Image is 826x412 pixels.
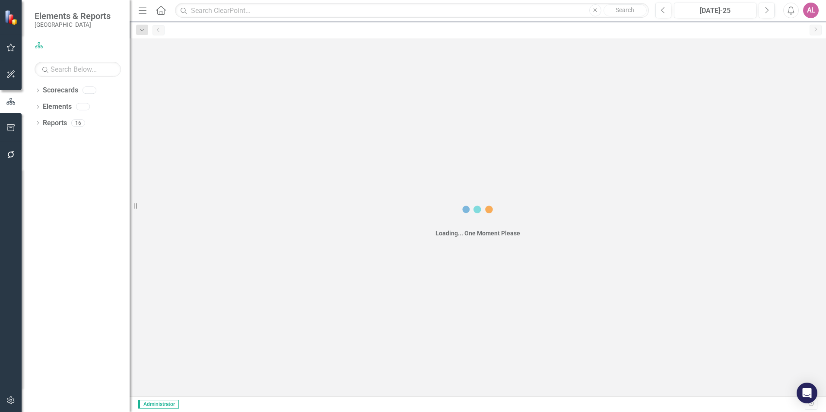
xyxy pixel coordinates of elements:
div: [DATE]-25 [677,6,753,16]
div: Loading... One Moment Please [435,229,520,238]
a: Elements [43,102,72,112]
button: Search [604,4,647,16]
img: ClearPoint Strategy [4,10,20,25]
button: [DATE]-25 [674,3,756,18]
input: Search Below... [35,62,121,77]
input: Search ClearPoint... [175,3,649,18]
button: AL [803,3,819,18]
span: Search [616,6,634,13]
a: Reports [43,118,67,128]
a: Scorecards [43,86,78,95]
span: Elements & Reports [35,11,111,21]
span: Administrator [138,400,179,409]
div: 16 [71,119,85,127]
small: [GEOGRAPHIC_DATA] [35,21,111,28]
div: Open Intercom Messenger [797,383,817,403]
